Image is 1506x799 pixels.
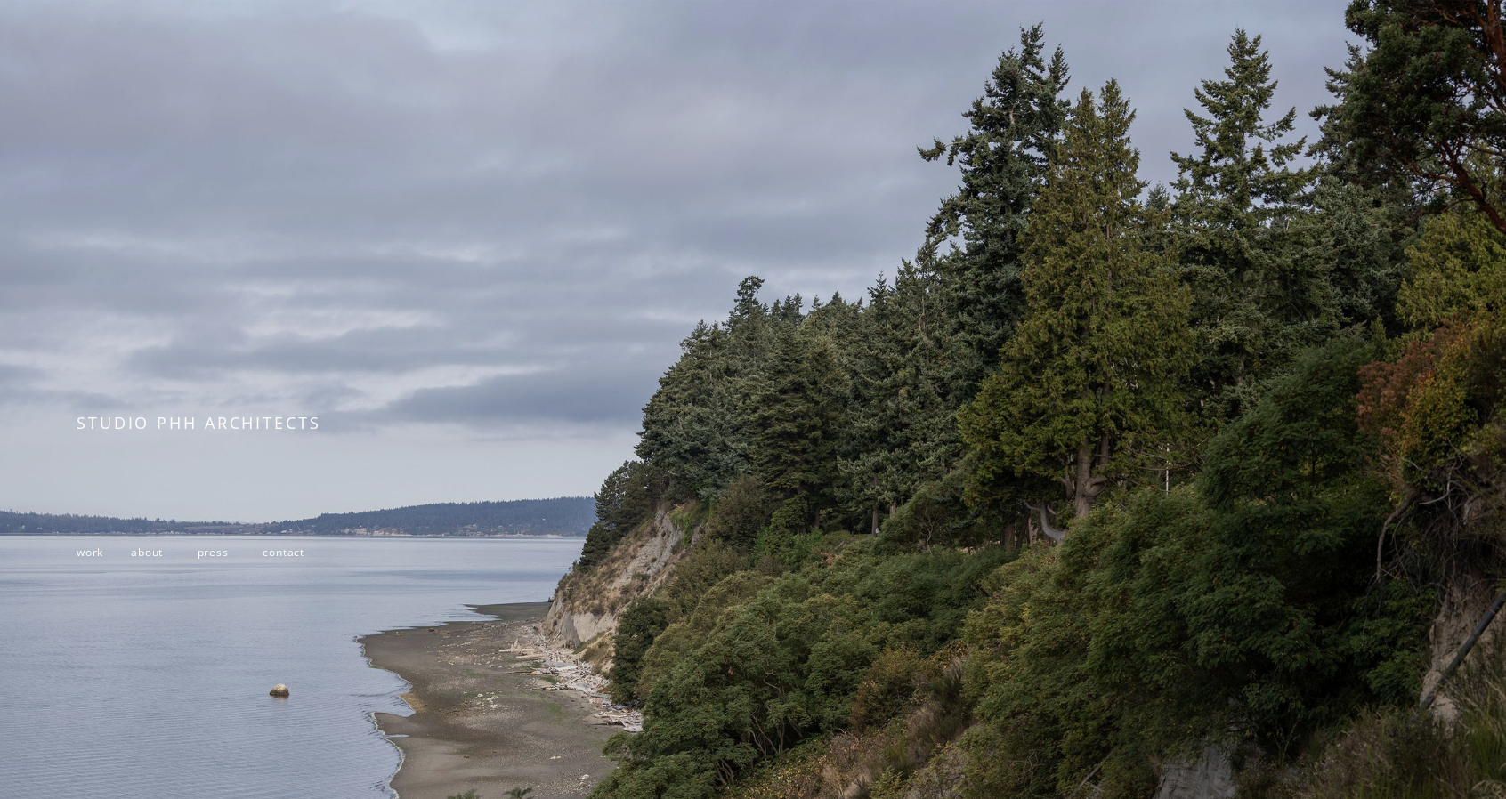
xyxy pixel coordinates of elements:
a: press [198,545,229,560]
a: contact [263,545,304,560]
a: about [131,545,163,560]
span: STUDIO PHH ARCHITECTS [77,412,321,433]
a: work [77,545,103,560]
